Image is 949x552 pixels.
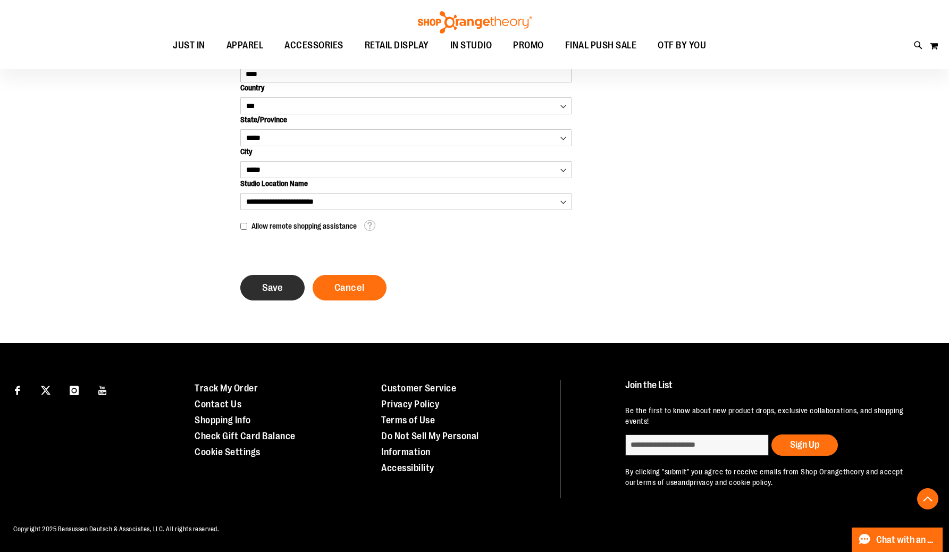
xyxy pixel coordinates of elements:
[365,34,429,57] span: RETAIL DISPLAY
[240,83,264,92] span: Country
[195,415,251,425] a: Shopping Info
[94,380,112,399] a: Visit our Youtube page
[216,34,274,58] a: APPAREL
[381,415,435,425] a: Terms of Use
[381,431,479,457] a: Do Not Sell My Personal Information
[354,34,440,58] a: RETAIL DISPLAY
[240,147,252,156] span: City
[65,380,83,399] a: Visit our Instagram page
[313,275,387,300] a: Cancel
[173,34,205,57] span: JUST IN
[240,115,287,124] span: State/Province
[625,405,926,426] p: Be the first to know about new product drops, exclusive collaborations, and shopping events!
[284,34,343,57] span: ACCESSORIES
[381,463,434,473] a: Accessibility
[195,399,241,409] a: Contact Us
[790,439,819,450] span: Sign Up
[240,179,308,188] span: Studio Location Name
[226,34,264,57] span: APPAREL
[502,34,555,58] a: PROMO
[440,34,503,58] a: IN STUDIO
[625,380,926,400] h4: Join the List
[262,282,283,294] span: Save
[450,34,492,57] span: IN STUDIO
[565,34,637,57] span: FINAL PUSH SALE
[8,380,27,399] a: Visit our Facebook page
[690,478,772,487] a: privacy and cookie policy.
[852,528,943,552] button: Chat with an Expert
[876,535,936,545] span: Chat with an Expert
[251,222,357,230] span: Allow remote shopping assistance
[636,478,678,487] a: terms of use
[381,399,439,409] a: Privacy Policy
[658,34,706,57] span: OTF BY YOU
[195,447,261,457] a: Cookie Settings
[555,34,648,58] a: FINAL PUSH SALE
[13,525,219,533] span: Copyright 2025 Bensussen Deutsch & Associates, LLC. All rights reserved.
[195,383,258,394] a: Track My Order
[381,383,456,394] a: Customer Service
[513,34,544,57] span: PROMO
[195,431,296,441] a: Check Gift Card Balance
[37,380,55,399] a: Visit our X page
[625,466,926,488] p: By clicking "submit" you agree to receive emails from Shop Orangetheory and accept our and
[771,434,838,456] button: Sign Up
[416,11,533,34] img: Shop Orangetheory
[162,34,216,58] a: JUST IN
[647,34,717,58] a: OTF BY YOU
[240,275,305,300] button: Save
[274,34,354,58] a: ACCESSORIES
[625,434,769,456] input: enter email
[334,282,365,294] span: Cancel
[41,386,51,395] img: Twitter
[917,488,938,509] button: Back To Top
